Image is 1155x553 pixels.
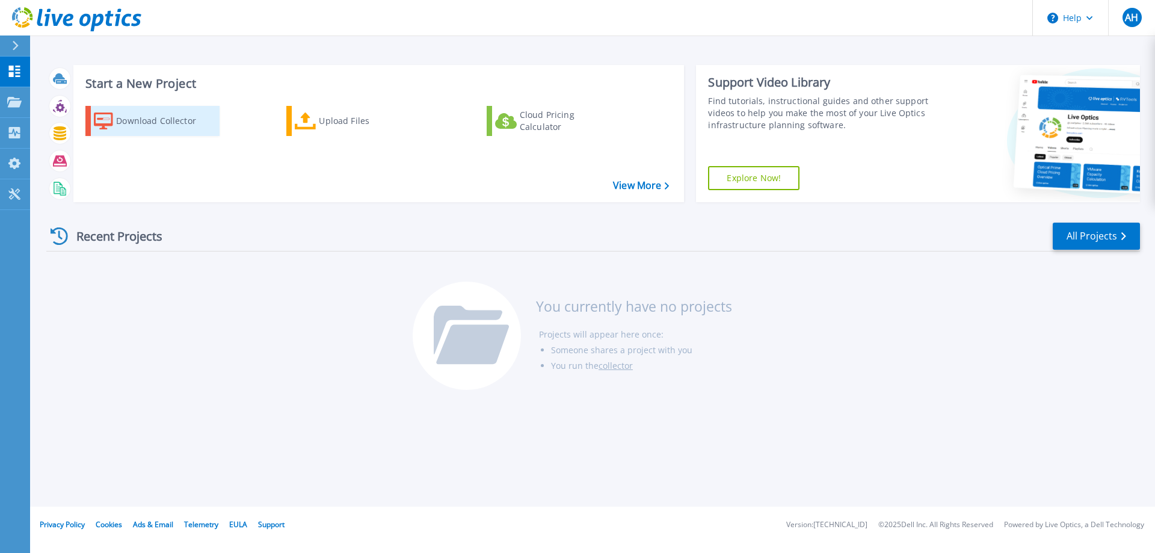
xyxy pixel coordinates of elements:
a: Explore Now! [708,166,799,190]
div: Download Collector [116,109,212,133]
a: Support [258,519,285,530]
a: Ads & Email [133,519,173,530]
li: © 2025 Dell Inc. All Rights Reserved [878,521,993,529]
div: Support Video Library [708,75,934,90]
a: Cloud Pricing Calculator [487,106,621,136]
span: AH [1125,13,1138,22]
h3: You currently have no projects [536,300,732,313]
div: Cloud Pricing Calculator [520,109,616,133]
div: Upload Files [319,109,415,133]
a: Cookies [96,519,122,530]
li: Version: [TECHNICAL_ID] [786,521,867,529]
h3: Start a New Project [85,77,669,90]
li: Projects will appear here once: [539,327,732,342]
div: Find tutorials, instructional guides and other support videos to help you make the most of your L... [708,95,934,131]
a: Privacy Policy [40,519,85,530]
li: Someone shares a project with you [551,342,732,358]
a: Upload Files [286,106,420,136]
a: View More [613,180,669,191]
li: You run the [551,358,732,374]
a: All Projects [1053,223,1140,250]
a: Telemetry [184,519,218,530]
a: Download Collector [85,106,220,136]
li: Powered by Live Optics, a Dell Technology [1004,521,1144,529]
a: collector [599,360,633,371]
div: Recent Projects [46,221,179,251]
a: EULA [229,519,247,530]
